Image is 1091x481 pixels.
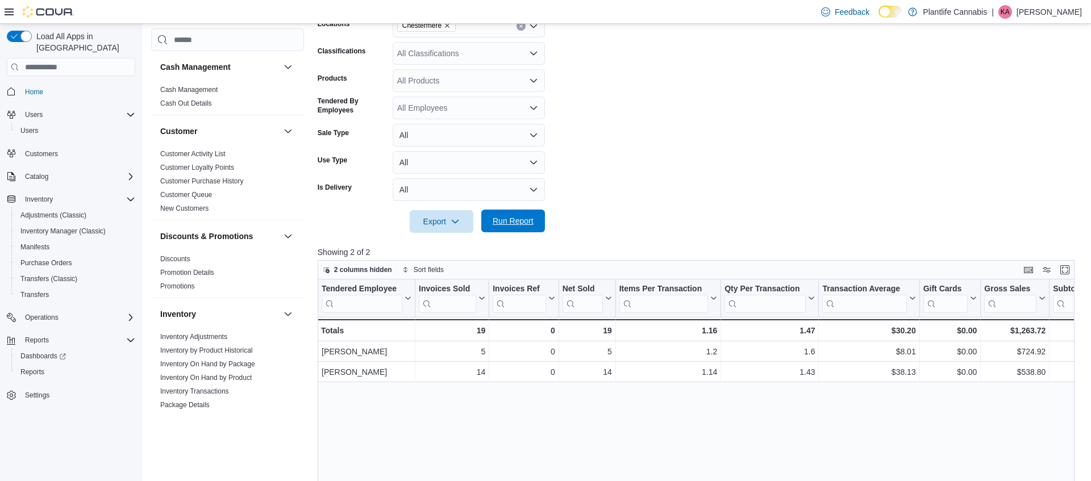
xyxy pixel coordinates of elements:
[25,110,43,119] span: Users
[419,284,476,295] div: Invoices Sold
[817,1,874,23] a: Feedback
[160,99,212,108] span: Cash Out Details
[393,151,545,174] button: All
[563,345,612,359] div: 5
[984,284,1036,295] div: Gross Sales
[160,231,279,242] button: Discounts & Promotions
[160,204,209,213] span: New Customers
[321,324,411,337] div: Totals
[20,211,86,220] span: Adjustments (Classic)
[318,183,352,192] label: Is Delivery
[20,242,49,252] span: Manifests
[20,108,47,122] button: Users
[619,366,718,379] div: 1.14
[16,288,53,302] a: Transfers
[160,308,279,320] button: Inventory
[822,366,915,379] div: $38.13
[7,78,135,433] nav: Complex example
[20,290,49,299] span: Transfers
[984,324,1046,337] div: $1,263.72
[20,388,135,402] span: Settings
[20,147,135,161] span: Customers
[562,284,602,295] div: Net Sold
[878,6,902,18] input: Dark Mode
[160,308,196,320] h3: Inventory
[160,86,218,94] a: Cash Management
[1001,5,1010,19] span: KA
[20,126,38,135] span: Users
[25,172,48,181] span: Catalog
[318,19,350,28] label: Locations
[322,284,411,313] button: Tendered Employee
[493,345,555,359] div: 0
[984,345,1046,359] div: $724.92
[2,145,140,162] button: Customers
[16,272,135,286] span: Transfers (Classic)
[398,263,448,277] button: Sort fields
[160,346,253,354] a: Inventory by Product Historical
[16,240,135,254] span: Manifests
[20,85,48,99] a: Home
[20,170,135,183] span: Catalog
[20,147,63,161] a: Customers
[318,263,397,277] button: 2 columns hidden
[1022,263,1035,277] button: Keyboard shortcuts
[11,348,140,364] a: Dashboards
[822,284,906,295] div: Transaction Average
[562,284,611,313] button: Net Sold
[529,76,538,85] button: Open list of options
[393,124,545,147] button: All
[923,5,987,19] p: Plantlife Cannabis
[414,265,444,274] span: Sort fields
[160,346,253,355] span: Inventory by Product Historical
[724,284,806,295] div: Qty Per Transaction
[724,345,815,359] div: 1.6
[822,284,906,313] div: Transaction Average
[493,284,555,313] button: Invoices Ref
[16,124,135,137] span: Users
[322,284,402,295] div: Tendered Employee
[397,19,456,32] span: Chestermere
[417,210,467,233] span: Export
[20,258,72,267] span: Purchase Orders
[20,352,66,361] span: Dashboards
[16,224,110,238] a: Inventory Manager (Classic)
[160,255,190,263] a: Discounts
[2,169,140,185] button: Catalog
[16,208,135,222] span: Adjustments (Classic)
[25,336,49,345] span: Reports
[25,391,49,400] span: Settings
[562,284,602,313] div: Net Sold
[998,5,1012,19] div: Kieran Alvas
[281,229,295,243] button: Discounts & Promotions
[20,227,106,236] span: Inventory Manager (Classic)
[402,20,442,31] span: Chestermere
[160,149,226,158] span: Customer Activity List
[16,124,43,137] a: Users
[493,284,545,313] div: Invoices Ref
[160,191,212,199] a: Customer Queue
[160,359,255,369] span: Inventory On Hand by Package
[20,388,54,402] a: Settings
[1058,263,1072,277] button: Enter fullscreen
[984,284,1036,313] div: Gross Sales
[1040,263,1053,277] button: Display options
[160,268,214,277] span: Promotion Details
[20,333,53,347] button: Reports
[2,387,140,403] button: Settings
[160,231,253,242] h3: Discounts & Promotions
[992,5,994,19] p: |
[281,124,295,138] button: Customer
[822,284,915,313] button: Transaction Average
[11,271,140,287] button: Transfers (Classic)
[11,255,140,271] button: Purchase Orders
[822,324,915,337] div: $30.20
[160,163,234,172] span: Customer Loyalty Points
[160,177,244,186] span: Customer Purchase History
[160,126,197,137] h3: Customer
[410,210,473,233] button: Export
[160,61,231,73] h3: Cash Management
[835,6,869,18] span: Feedback
[11,223,140,239] button: Inventory Manager (Classic)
